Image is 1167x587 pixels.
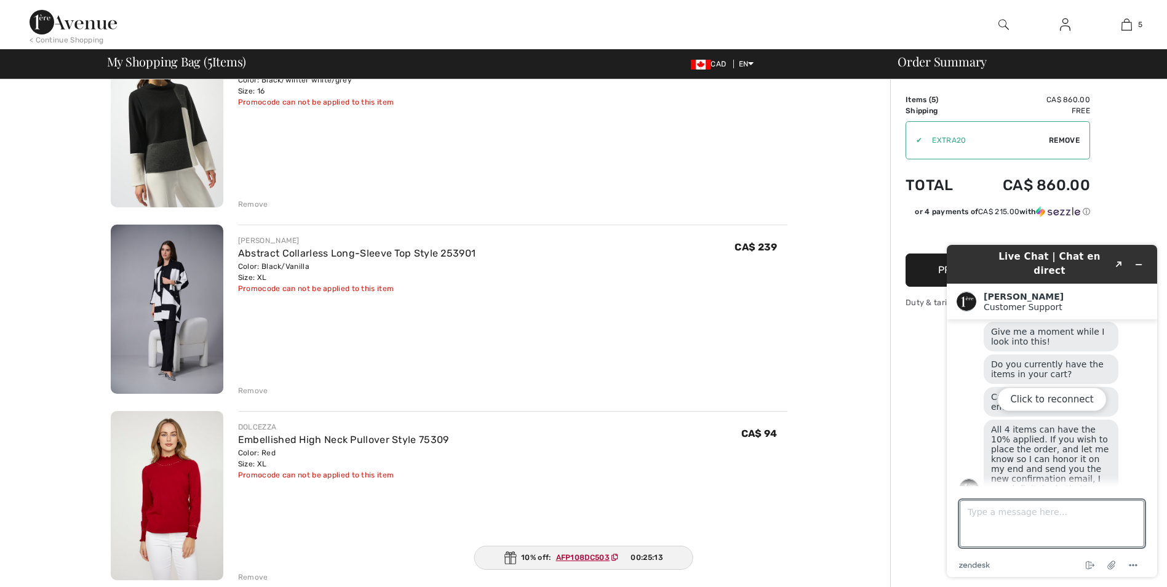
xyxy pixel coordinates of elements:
iframe: PayPal-paypal [906,222,1090,249]
a: Abstract Collarless Long-Sleeve Top Style 253901 [238,247,476,259]
div: Remove [238,199,268,210]
div: < Continue Shopping [30,34,104,46]
div: Duty & tariff-free | Uninterrupted shipping [906,297,1090,308]
img: search the website [998,17,1009,32]
img: My Bag [1121,17,1132,32]
td: Total [906,164,971,206]
img: My Info [1060,17,1070,32]
div: Promocode can not be applied to this item [238,283,476,294]
img: Color-blocked High Neck Pullover Style 253236 [111,38,223,207]
span: CA$ 239 [735,241,777,253]
span: 00:25:13 [631,552,663,563]
span: My Shopping Bag ( Items) [107,55,247,68]
div: DOLCEZZA [238,421,449,433]
span: EN [739,60,754,68]
img: Sezzle [1036,206,1080,217]
div: Order Summary [883,55,1160,68]
span: CA$ 215.00 [978,207,1019,216]
iframe: Find more information here [937,235,1167,587]
td: Free [971,105,1090,116]
a: Sign In [1050,17,1080,33]
span: 5 [931,95,936,104]
div: Remove [238,572,268,583]
button: Proceed to Checkout [906,254,1090,287]
td: CA$ 860.00 [971,94,1090,105]
div: Promocode can not be applied to this item [238,469,449,481]
div: Color: Black/winter white/grey Size: 16 [238,74,464,97]
div: Color: Black/Vanilla Size: XL [238,261,476,283]
img: Abstract Collarless Long-Sleeve Top Style 253901 [111,225,223,394]
span: 5 [207,52,212,68]
span: Remove [1049,135,1080,146]
div: or 4 payments ofCA$ 215.00withSezzle Click to learn more about Sezzle [906,206,1090,222]
div: Remove [238,385,268,396]
span: CA$ 94 [741,428,778,439]
div: Color: Red Size: XL [238,447,449,469]
div: Promocode can not be applied to this item [238,97,464,108]
a: 5 [1096,17,1157,32]
input: Promo code [922,122,1049,159]
div: or 4 payments of with [915,206,1090,217]
div: [PERSON_NAME] [238,235,476,246]
span: 5 [1138,19,1142,30]
span: Chat [27,9,52,20]
img: Canadian Dollar [691,60,711,70]
img: 1ère Avenue [30,10,117,34]
div: 10% off: [474,546,693,570]
span: CAD [691,60,731,68]
td: Items ( ) [906,94,971,105]
img: Embellished High Neck Pullover Style 75309 [111,411,223,580]
a: Embellished High Neck Pullover Style 75309 [238,434,449,445]
img: Gift.svg [504,551,516,564]
td: CA$ 860.00 [971,164,1090,206]
div: ✔ [906,135,922,146]
ins: AFP108DC503 [556,553,610,562]
td: Shipping [906,105,971,116]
